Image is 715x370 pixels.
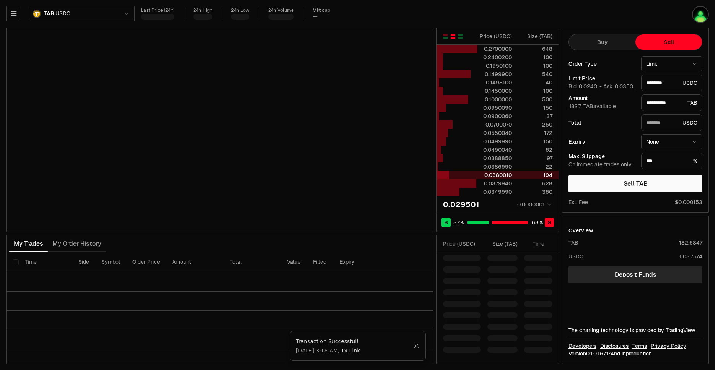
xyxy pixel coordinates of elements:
div: 0.029501 [443,199,479,210]
span: USDC [55,10,70,17]
div: 0.0386990 [478,163,512,170]
div: 0.0388850 [478,154,512,162]
div: Last Price (24h) [141,8,174,13]
div: 0.1950100 [478,62,512,70]
span: B [444,219,448,226]
div: 0.0550040 [478,129,512,137]
div: Price ( USDC ) [478,32,512,40]
span: 67174bd856e652f9f527cc9d9c6db29712ff2a2a [600,350,620,357]
a: Developers [568,342,596,350]
button: Show Sell Orders Only [450,33,456,39]
div: — [313,13,318,20]
img: TAB.png [33,10,41,18]
div: 40 [518,79,552,86]
button: Limit [641,56,702,71]
div: 24h Low [231,8,249,13]
div: The charting technology is provided by [568,326,702,334]
div: Mkt cap [313,8,330,13]
span: 37 % [453,219,464,226]
div: 150 [518,104,552,112]
th: Time [19,252,72,272]
div: 648 [518,45,552,53]
div: 0.1450000 [478,87,512,95]
div: Time [524,240,544,248]
div: TAB [641,94,702,111]
span: S [547,219,551,226]
th: Value [281,252,307,272]
div: USDC [568,253,583,260]
div: 540 [518,70,552,78]
div: 250 [518,121,552,128]
div: 628 [518,180,552,187]
div: Size ( TAB ) [518,32,552,40]
button: My Order History [48,236,106,252]
th: Filled [307,252,334,272]
button: My Trades [9,236,48,252]
span: TAB available [568,103,616,110]
th: Order Price [126,252,166,272]
span: Bid - [568,83,602,90]
button: Show Buy and Sell Orders [442,33,448,39]
button: Close [414,343,419,349]
div: On immediate trades only [568,161,635,168]
div: 360 [518,188,552,196]
span: [DATE] 3:18 AM , [296,347,360,354]
div: 24h Volume [268,8,294,13]
div: 500 [518,96,552,103]
button: 0.0350 [614,83,634,89]
div: 150 [518,138,552,145]
div: 0.0900060 [478,112,512,120]
div: 0.0380010 [478,171,512,179]
div: Price ( USDC ) [443,240,481,248]
span: Ask [603,83,634,90]
div: 0.0950090 [478,104,512,112]
span: 63 % [532,219,543,226]
div: Total [568,120,635,125]
div: 0.0700070 [478,121,512,128]
div: 0.1499900 [478,70,512,78]
div: 37 [518,112,552,120]
a: Privacy Policy [651,342,686,350]
a: Deposit Funds [568,266,702,283]
button: Sell TAB [568,175,702,192]
button: Buy [569,34,635,50]
div: USDC [641,114,702,131]
div: USDC [641,75,702,91]
div: 100 [518,54,552,61]
button: 0.0240 [578,83,598,89]
span: $0.000153 [675,198,702,206]
div: % [641,153,702,169]
div: 0.0349990 [478,188,512,196]
a: Tx Link [341,347,360,354]
div: Amount [568,96,635,101]
button: Select all [13,259,19,265]
div: Order Type [568,61,635,67]
th: Symbol [95,252,126,272]
div: 22 [518,163,552,170]
div: 97 [518,154,552,162]
div: Overview [568,227,593,234]
button: 0.0000001 [515,200,552,209]
div: 172 [518,129,552,137]
button: Show Buy Orders Only [458,33,464,39]
iframe: Financial Chart [7,28,433,232]
div: Max. Slippage [568,154,635,159]
th: Side [72,252,95,272]
img: sh3sh [692,6,709,23]
a: Terms [632,342,647,350]
a: TradingView [666,327,695,334]
div: Expiry [568,139,635,144]
button: 182.7 [568,103,582,109]
div: 194 [518,171,552,179]
div: 24h High [193,8,212,13]
div: 0.0379940 [478,180,512,187]
div: 0.0490040 [478,146,512,154]
div: 62 [518,146,552,154]
a: Disclosures [600,342,629,350]
div: 100 [518,62,552,70]
div: Size ( TAB ) [487,240,518,248]
div: 0.0499990 [478,138,512,145]
div: Transaction Successful! [296,338,414,345]
th: Amount [166,252,223,272]
button: None [641,134,702,149]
